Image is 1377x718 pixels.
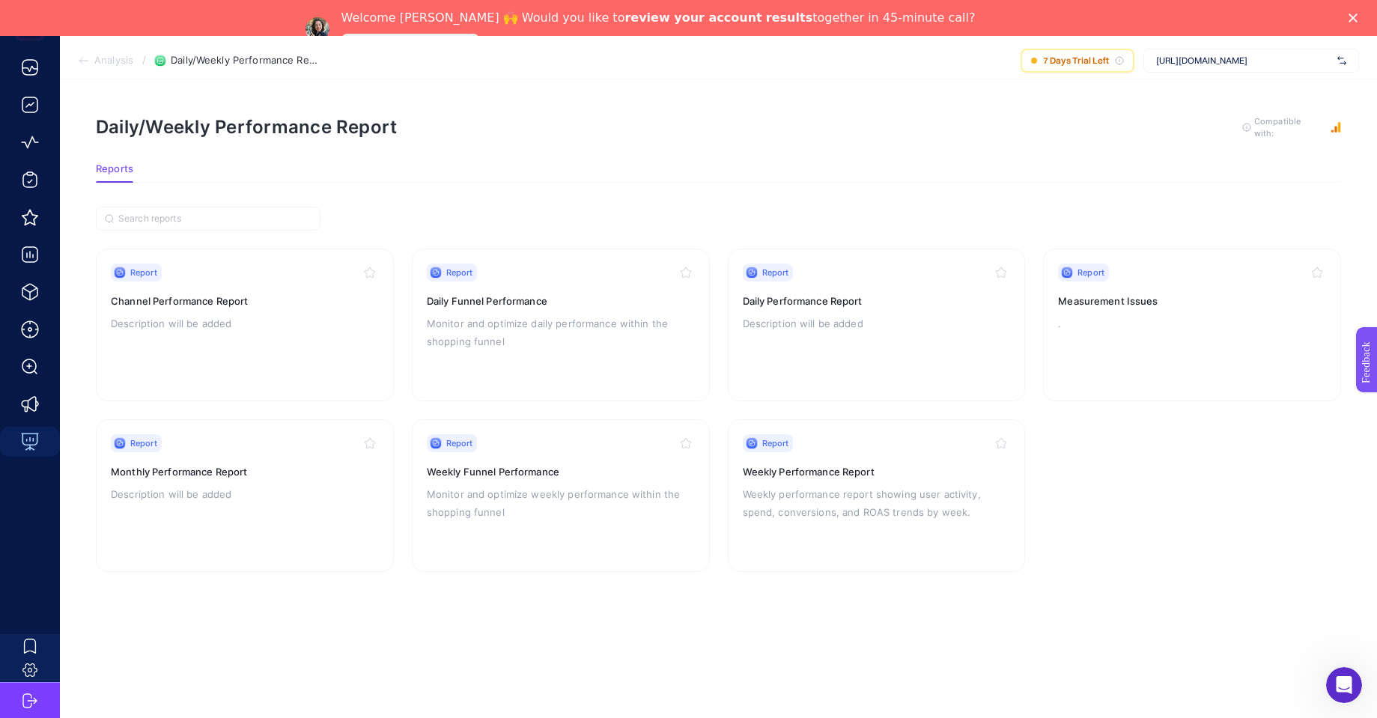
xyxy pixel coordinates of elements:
p: Weekly performance report showing user activity, spend, conversions, and ROAS trends by week. [743,485,1011,521]
img: Profile image for Neslihan [306,17,329,41]
h3: Daily Performance Report [743,293,1011,308]
input: Search [118,213,311,225]
b: review your account [624,10,762,25]
a: ReportChannel Performance ReportDescription will be added [96,249,394,401]
a: ReportMonthly Performance ReportDescription will be added [96,419,394,572]
span: [URL][DOMAIN_NAME] [1156,55,1331,67]
h3: Weekly Performance Report [743,464,1011,479]
iframe: Intercom live chat [1326,667,1362,703]
h3: Weekly Funnel Performance [427,464,695,479]
a: ReportDaily Performance ReportDescription will be added [728,249,1026,401]
h3: Measurement Issues [1058,293,1326,308]
span: Report [446,437,473,449]
p: Monitor and optimize daily performance within the shopping funnel [427,314,695,350]
span: Compatible with: [1254,115,1322,139]
p: Description will be added [743,314,1011,332]
img: svg%3e [1337,53,1346,68]
div: Welcome [PERSON_NAME] 🙌 Would you like to together in 45-minute call? [341,10,976,25]
button: Reports [96,163,133,183]
span: Reports [96,163,133,175]
span: Report [130,267,157,279]
a: ReportWeekly Performance ReportWeekly performance report showing user activity, spend, conversion... [728,419,1026,572]
span: Report [762,437,789,449]
span: Report [130,437,157,449]
span: 7 Days Trial Left [1043,55,1109,67]
a: ReportMeasurement Issues. [1043,249,1341,401]
h3: Channel Performance Report [111,293,379,308]
span: / [142,54,146,66]
span: Analysis [94,55,133,67]
h1: Daily/Weekly Performance Report [96,116,397,138]
h3: Monthly Performance Report [111,464,379,479]
a: ReportDaily Funnel PerformanceMonitor and optimize daily performance within the shopping funnel [412,249,710,401]
p: Monitor and optimize weekly performance within the shopping funnel [427,485,695,521]
span: Feedback [9,4,51,16]
span: Report [446,267,473,279]
h3: Daily Funnel Performance [427,293,695,308]
span: Daily/Weekly Performance Report [171,55,320,67]
a: ReportWeekly Funnel PerformanceMonitor and optimize weekly performance within the shopping funnel [412,419,710,572]
span: Report [762,267,789,279]
p: Description will be added [111,314,379,332]
p: . [1058,314,1326,332]
b: results [766,10,812,25]
span: Report [1077,267,1104,279]
p: Description will be added [111,485,379,503]
div: Close [1349,13,1364,22]
a: Speak with an Expert [341,34,480,52]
